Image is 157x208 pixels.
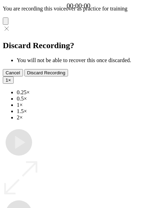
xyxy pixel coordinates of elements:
button: Discard Recording [24,69,68,76]
p: You are recording this voiceover as practice for training [3,6,154,12]
h2: Discard Recording? [3,41,154,50]
li: 0.5× [17,96,154,102]
button: 1× [3,76,14,84]
li: 1.5× [17,108,154,114]
li: 0.25× [17,89,154,96]
li: You will not be able to recover this once discarded. [17,57,154,64]
li: 2× [17,114,154,121]
button: Cancel [3,69,23,76]
span: 1 [6,77,8,83]
a: 00:00:00 [67,2,90,10]
li: 1× [17,102,154,108]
